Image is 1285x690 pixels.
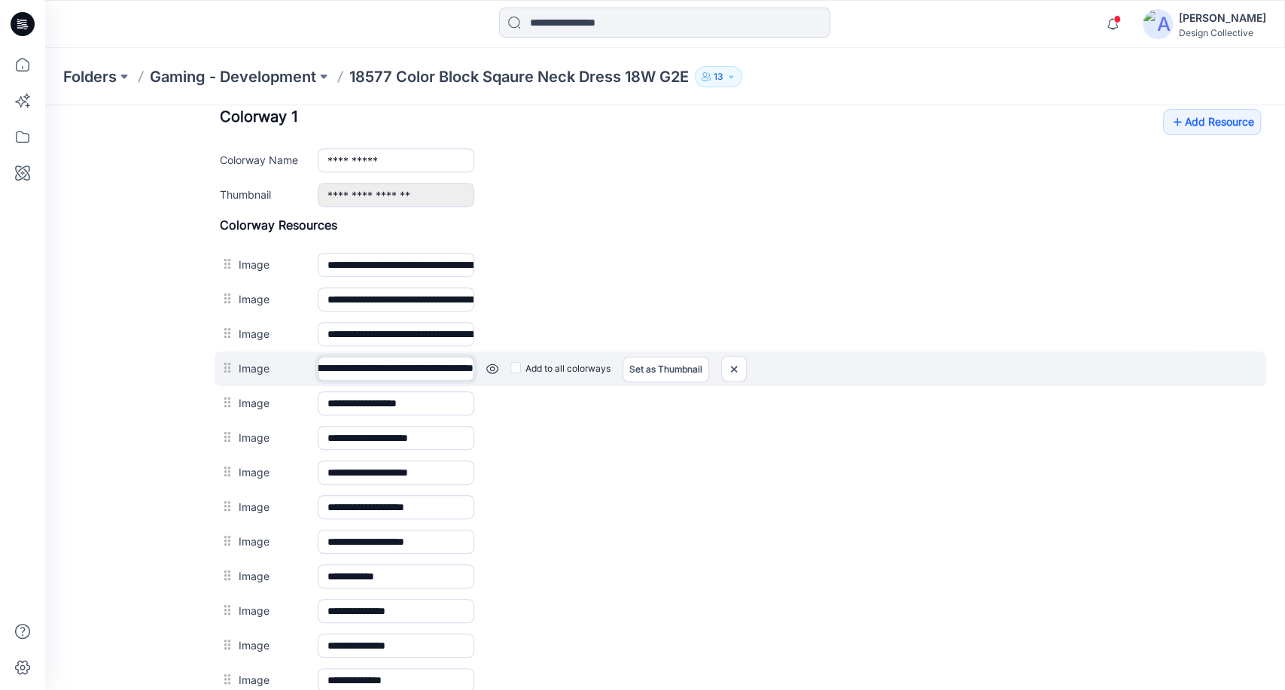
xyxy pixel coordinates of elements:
h4: Colorway Resources [175,112,1216,127]
a: Folders [63,66,117,87]
div: Design Collective [1179,27,1266,38]
label: Image [193,497,257,513]
label: Add to all colorways [465,251,565,275]
label: Image [193,289,257,305]
a: Set as Thumbnail [577,251,664,277]
label: Image [193,393,257,409]
img: avatar [1143,9,1173,39]
p: 18577 Color Block Sqaure Neck Dress 18W G2E [349,66,689,87]
div: [PERSON_NAME] [1179,9,1266,27]
label: Image [193,220,257,236]
input: Add to all colorways [465,254,475,263]
img: close-btn.svg [677,251,701,276]
label: Image [193,150,257,167]
label: Image [193,358,257,375]
p: 13 [714,68,723,85]
label: Image [193,566,257,582]
label: Image [193,462,257,479]
button: 13 [695,66,742,87]
label: Image [193,254,257,271]
iframe: edit-style [45,105,1285,690]
label: Image [193,324,257,340]
label: Image [193,185,257,202]
label: Image [193,531,257,548]
a: Gaming - Development [150,66,316,87]
label: Image [193,427,257,444]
